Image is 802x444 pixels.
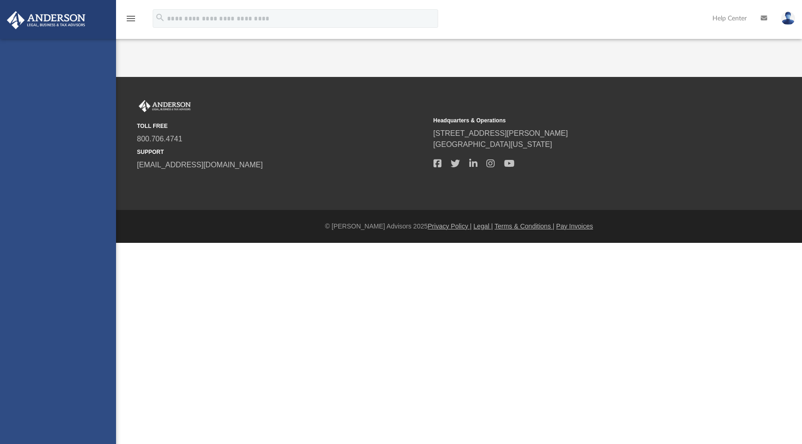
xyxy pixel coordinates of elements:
[137,148,427,156] small: SUPPORT
[137,135,182,143] a: 800.706.4741
[495,222,555,230] a: Terms & Conditions |
[433,129,568,137] a: [STREET_ADDRESS][PERSON_NAME]
[137,122,427,130] small: TOLL FREE
[4,11,88,29] img: Anderson Advisors Platinum Portal
[473,222,493,230] a: Legal |
[125,13,136,24] i: menu
[433,116,724,125] small: Headquarters & Operations
[125,18,136,24] a: menu
[781,12,795,25] img: User Pic
[137,161,263,169] a: [EMAIL_ADDRESS][DOMAIN_NAME]
[116,222,802,231] div: © [PERSON_NAME] Advisors 2025
[556,222,593,230] a: Pay Invoices
[428,222,472,230] a: Privacy Policy |
[155,13,165,23] i: search
[433,140,552,148] a: [GEOGRAPHIC_DATA][US_STATE]
[137,100,193,112] img: Anderson Advisors Platinum Portal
